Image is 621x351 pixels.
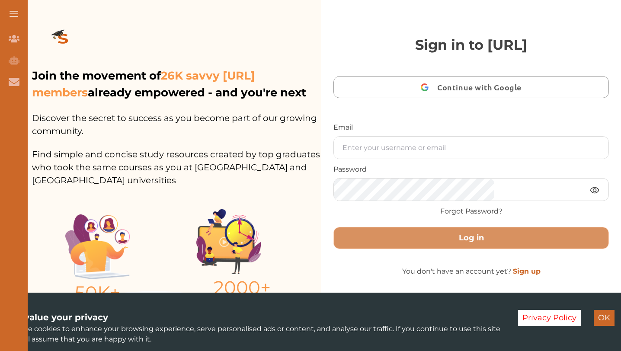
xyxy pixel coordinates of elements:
p: Password [333,164,609,175]
input: Enter your username or email [334,137,608,159]
p: Find simple and concise study resources created by top graduates who took the same courses as you... [32,137,321,187]
img: Group%201403.ccdcecb8.png [196,209,261,274]
img: Illustration.25158f3c.png [65,214,130,279]
p: You don't have an account yet? [333,266,609,277]
span: Continue with Google [437,77,526,97]
p: Join the movement of already empowered - and you're next [32,67,320,101]
div: We use cookies to enhance your browsing experience, serve personalised ads or content, and analys... [6,311,505,345]
p: Sign in to [URL] [333,35,609,55]
button: Decline cookies [518,310,581,326]
img: eye.3286bcf0.webp [589,185,600,195]
button: Continue with Google [333,76,609,98]
p: 50K+ [65,279,130,306]
button: Accept cookies [594,310,615,326]
img: logo [32,16,94,64]
p: Email [333,122,609,133]
p: 2000+ [196,274,288,301]
button: Log in [333,227,609,249]
a: Sign up [513,267,541,275]
p: Discover the secret to success as you become part of our growing community. [32,101,321,137]
a: Forgot Password? [440,206,503,217]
